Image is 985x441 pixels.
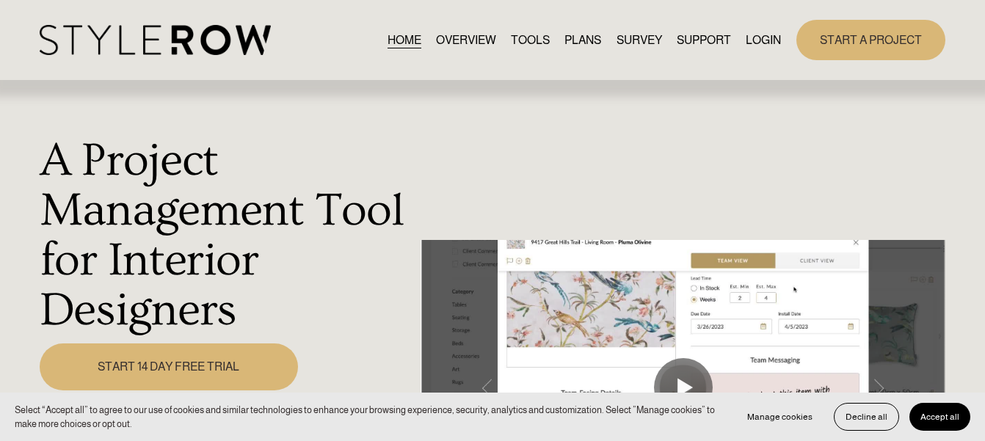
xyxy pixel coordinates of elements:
[834,403,899,431] button: Decline all
[40,25,271,55] img: StyleRow
[654,358,713,417] button: Play
[388,30,421,50] a: HOME
[564,30,601,50] a: PLANS
[846,412,887,422] span: Decline all
[909,403,970,431] button: Accept all
[511,30,550,50] a: TOOLS
[436,30,496,50] a: OVERVIEW
[40,343,298,390] a: START 14 DAY FREE TRIAL
[677,30,731,50] a: folder dropdown
[746,30,781,50] a: LOGIN
[796,20,945,60] a: START A PROJECT
[677,32,731,49] span: SUPPORT
[747,412,813,422] span: Manage cookies
[920,412,959,422] span: Accept all
[15,403,722,431] p: Select “Accept all” to agree to our use of cookies and similar technologies to enhance your brows...
[40,136,412,335] h1: A Project Management Tool for Interior Designers
[617,30,662,50] a: SURVEY
[736,403,824,431] button: Manage cookies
